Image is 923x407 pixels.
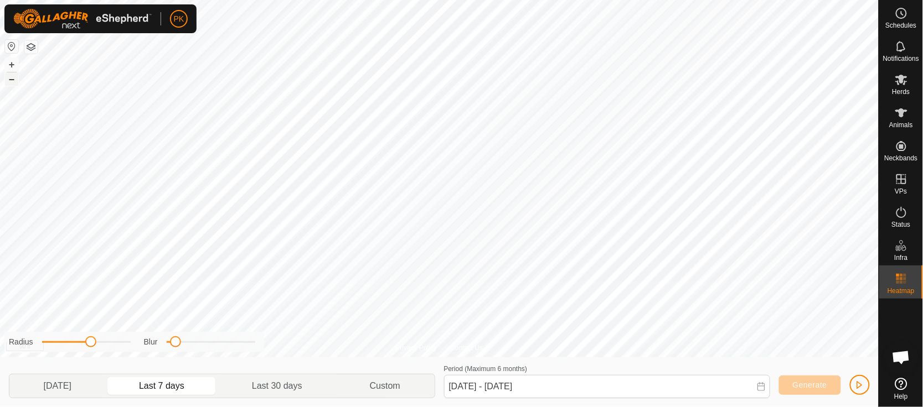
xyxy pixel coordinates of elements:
label: Blur [144,336,158,348]
img: Gallagher Logo [13,9,152,29]
button: Generate [779,375,841,395]
span: Notifications [883,55,919,62]
button: + [5,58,18,71]
a: Privacy Policy [395,343,437,353]
span: Status [891,221,910,228]
label: Period (Maximum 6 months) [444,365,528,373]
span: Herds [892,88,910,95]
button: Map Layers [24,40,38,54]
span: Heatmap [888,288,915,294]
a: Open chat [885,341,918,374]
span: Custom [370,379,400,393]
span: [DATE] [44,379,71,393]
a: Contact Us [450,343,483,353]
button: – [5,72,18,86]
span: Help [894,393,908,400]
span: Animals [889,122,913,128]
span: Schedules [885,22,916,29]
span: Infra [894,254,907,261]
span: PK [174,13,184,25]
a: Help [879,373,923,404]
span: Last 30 days [252,379,302,393]
span: Last 7 days [139,379,184,393]
span: VPs [895,188,907,195]
button: Reset Map [5,40,18,53]
label: Radius [9,336,33,348]
span: Generate [793,380,827,389]
span: Neckbands [884,155,917,161]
